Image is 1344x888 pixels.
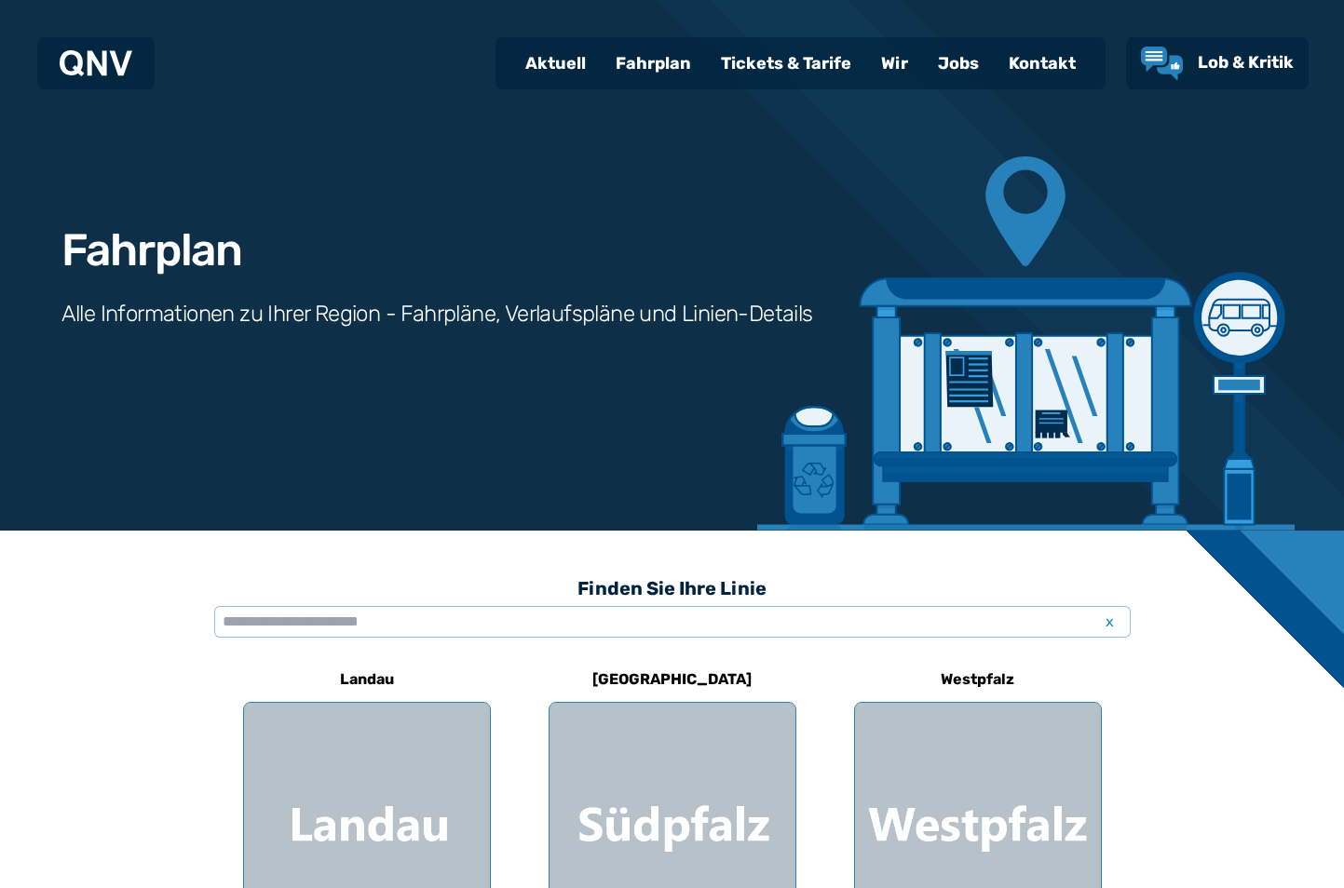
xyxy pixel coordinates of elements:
[61,228,242,273] h1: Fahrplan
[866,39,923,87] a: Wir
[601,39,706,87] a: Fahrplan
[1198,52,1294,73] span: Lob & Kritik
[923,39,994,87] a: Jobs
[333,665,401,694] h6: Landau
[1141,47,1294,80] a: Lob & Kritik
[585,665,759,694] h6: [GEOGRAPHIC_DATA]
[706,39,866,87] a: Tickets & Tarife
[1097,611,1123,633] span: x
[933,665,1022,694] h6: Westpfalz
[60,45,132,82] a: QNV Logo
[60,50,132,76] img: QNV Logo
[994,39,1091,87] a: Kontakt
[510,39,601,87] a: Aktuell
[214,568,1131,609] h3: Finden Sie Ihre Linie
[61,299,813,329] h3: Alle Informationen zu Ihrer Region - Fahrpläne, Verlaufspläne und Linien-Details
